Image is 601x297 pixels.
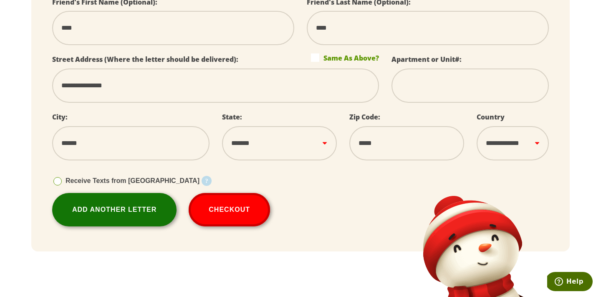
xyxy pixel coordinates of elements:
label: State: [222,112,242,122]
label: Apartment or Unit#: [391,55,462,64]
label: Country [477,112,505,122]
a: Add Another Letter [52,193,177,226]
label: Zip Code: [349,112,380,122]
span: Receive Texts from [GEOGRAPHIC_DATA] [66,177,199,184]
label: Street Address (Where the letter should be delivered): [52,55,238,64]
label: Same As Above? [311,53,379,62]
button: Checkout [189,193,270,226]
label: City: [52,112,68,122]
iframe: Opens a widget where you can find more information [547,272,593,293]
